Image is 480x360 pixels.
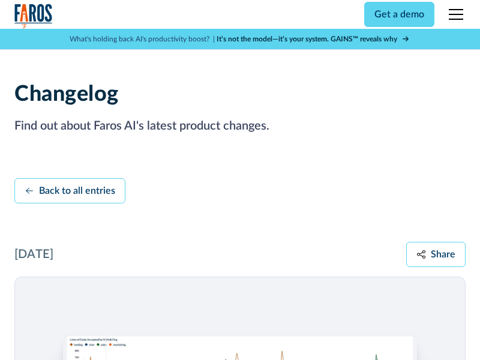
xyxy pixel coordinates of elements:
div: Back to all entries [39,184,115,198]
p: What's holding back AI's productivity boost? | [70,34,215,44]
a: It’s not the model—it’s your system. GAINS™ reveals why [217,34,410,44]
a: Share [406,242,466,267]
a: Get a demo [364,2,434,27]
div: Share [431,247,455,262]
a: home [14,4,53,28]
a: Back to all entries [14,178,125,203]
p: Find out about Faros AI's latest product changes. [14,117,466,135]
p: [DATE] [14,245,53,263]
h1: Changelog [14,82,466,107]
strong: It’s not the model—it’s your system. GAINS™ reveals why [217,35,397,43]
img: Logo of the analytics and reporting company Faros. [14,4,53,28]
